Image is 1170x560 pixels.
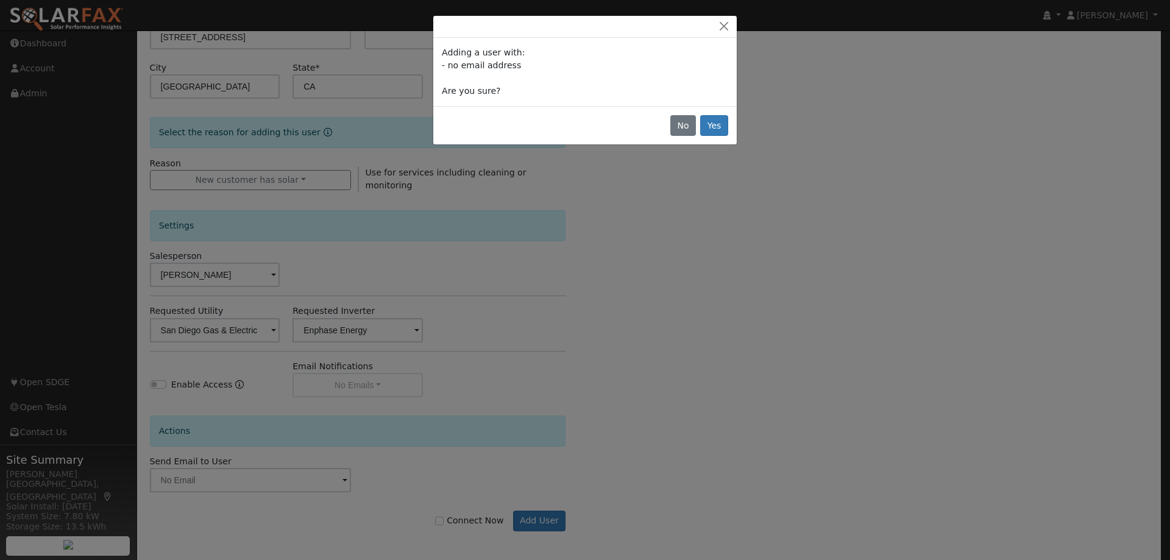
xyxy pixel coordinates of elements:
[700,115,728,136] button: Yes
[442,60,521,70] span: - no email address
[715,20,732,33] button: Close
[670,115,696,136] button: No
[442,86,500,96] span: Are you sure?
[442,48,525,57] span: Adding a user with:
